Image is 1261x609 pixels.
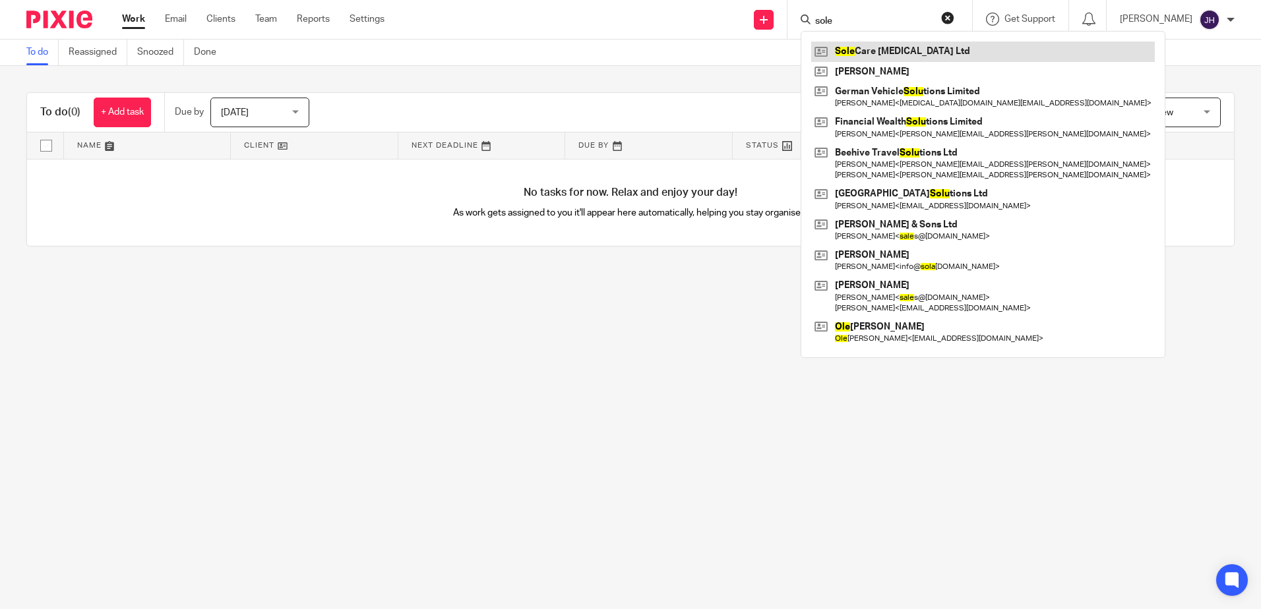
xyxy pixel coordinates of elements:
a: Reports [297,13,330,26]
a: Clients [206,13,235,26]
img: Pixie [26,11,92,28]
span: (0) [68,107,80,117]
a: Email [165,13,187,26]
img: svg%3E [1199,9,1220,30]
a: + Add task [94,98,151,127]
span: Get Support [1004,14,1055,24]
a: Reassigned [69,40,127,65]
a: Done [194,40,226,65]
span: [DATE] [221,108,249,117]
p: Due by [175,105,204,119]
p: As work gets assigned to you it'll appear here automatically, helping you stay organised. [329,206,933,219]
a: Team [255,13,277,26]
a: Settings [350,13,384,26]
a: Work [122,13,145,26]
a: Snoozed [137,40,184,65]
a: To do [26,40,59,65]
p: [PERSON_NAME] [1120,13,1192,26]
button: Clear [941,11,954,24]
input: Search [814,16,933,28]
h4: No tasks for now. Relax and enjoy your day! [27,186,1234,200]
h1: To do [40,105,80,119]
